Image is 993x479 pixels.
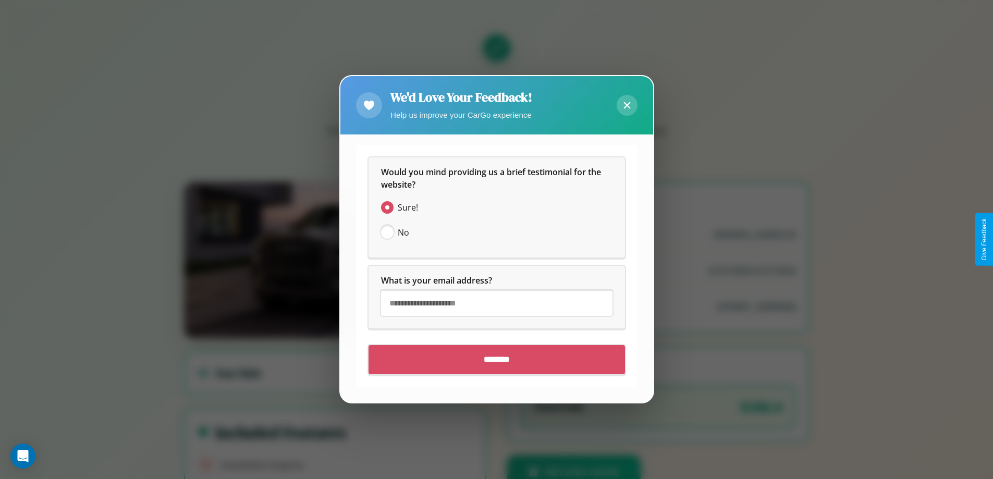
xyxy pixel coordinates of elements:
[390,108,532,122] p: Help us improve your CarGo experience
[381,275,492,287] span: What is your email address?
[398,227,409,239] span: No
[10,444,35,469] div: Open Intercom Messenger
[390,89,532,106] h2: We'd Love Your Feedback!
[381,167,603,191] span: Would you mind providing us a brief testimonial for the website?
[398,202,418,214] span: Sure!
[980,218,988,261] div: Give Feedback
